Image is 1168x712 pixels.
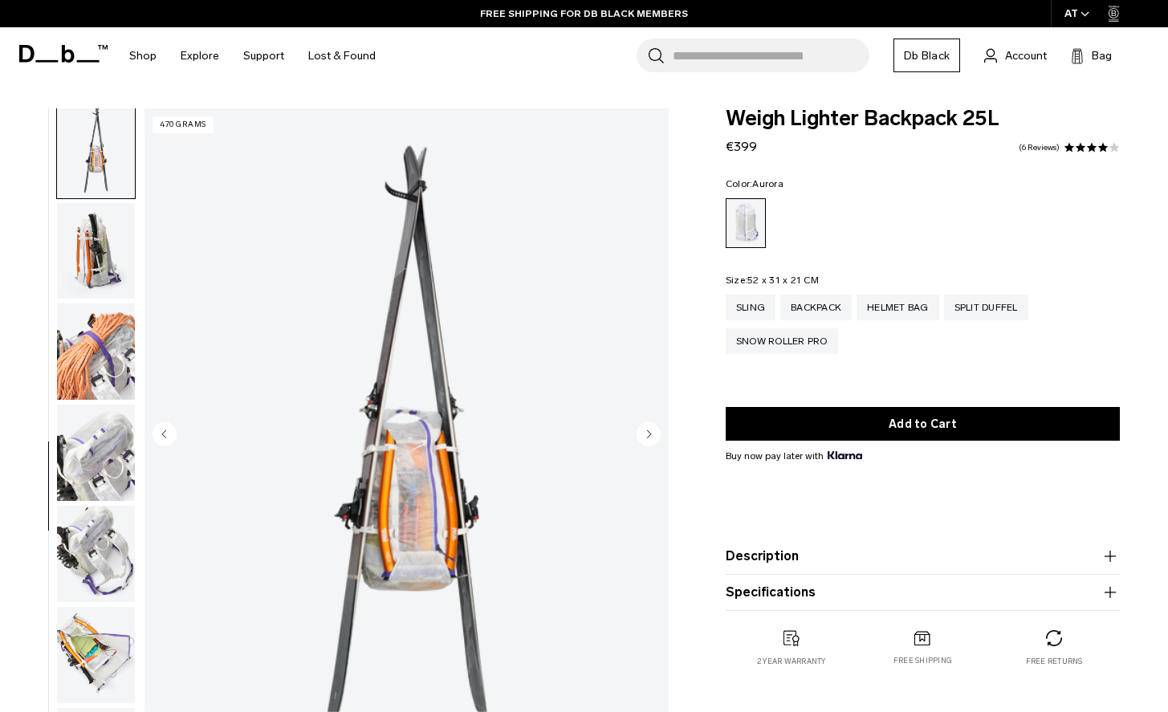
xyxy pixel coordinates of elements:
[944,295,1028,320] a: Split Duffel
[57,506,135,602] img: Weigh_Lighter_Backpack_25L_13.png
[1005,47,1047,64] span: Account
[308,27,376,84] a: Lost & Found
[857,295,939,320] a: Helmet Bag
[1071,46,1112,65] button: Bag
[747,275,819,286] span: 52 x 31 x 21 CM
[757,656,826,667] p: 2 year warranty
[56,202,136,300] button: Weigh_Lighter_Backpack_25L_10.png
[637,422,661,450] button: Next slide
[56,606,136,704] button: Weigh_Lighter_Backpack_25L_14.png
[181,27,219,84] a: Explore
[153,422,177,450] button: Previous slide
[57,607,135,703] img: Weigh_Lighter_Backpack_25L_14.png
[129,27,157,84] a: Shop
[56,404,136,502] button: Weigh_Lighter_Backpack_25L_12.png
[726,547,1120,566] button: Description
[726,328,838,354] a: Snow Roller Pro
[752,178,783,189] span: Aurora
[56,101,136,199] button: Weigh_Lighter_Backpack_25L_9.png
[726,139,757,154] span: €399
[57,303,135,400] img: Weigh_Lighter_Backpack_25L_11.png
[726,295,775,320] a: Sling
[153,116,214,133] p: 470 grams
[726,108,1120,129] span: Weigh Lighter Backpack 25L
[828,451,862,459] img: {"height" => 20, "alt" => "Klarna"}
[56,505,136,603] button: Weigh_Lighter_Backpack_25L_13.png
[1019,144,1060,152] a: 6 reviews
[480,6,688,21] a: FREE SHIPPING FOR DB BLACK MEMBERS
[893,655,952,666] p: Free shipping
[1092,47,1112,64] span: Bag
[726,198,766,248] a: Aurora
[117,27,388,84] nav: Main Navigation
[726,179,783,189] legend: Color:
[57,203,135,299] img: Weigh_Lighter_Backpack_25L_10.png
[726,449,862,463] span: Buy now pay later with
[57,405,135,501] img: Weigh_Lighter_Backpack_25L_12.png
[984,46,1047,65] a: Account
[893,39,960,72] a: Db Black
[780,295,852,320] a: Backpack
[57,102,135,198] img: Weigh_Lighter_Backpack_25L_9.png
[1026,656,1083,667] p: Free returns
[726,583,1120,602] button: Specifications
[56,303,136,401] button: Weigh_Lighter_Backpack_25L_11.png
[726,275,819,285] legend: Size:
[243,27,284,84] a: Support
[726,407,1120,441] button: Add to Cart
